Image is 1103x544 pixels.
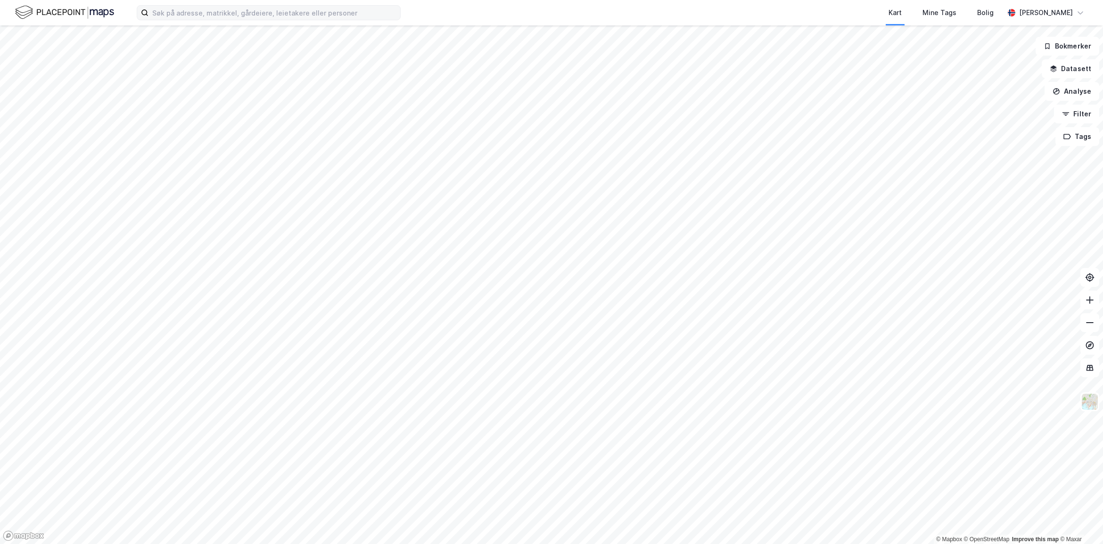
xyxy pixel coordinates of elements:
a: Mapbox [936,536,962,543]
div: Kart [889,7,902,18]
iframe: Chat Widget [1056,499,1103,544]
input: Søk på adresse, matrikkel, gårdeiere, leietakere eller personer [148,6,400,20]
button: Datasett [1042,59,1099,78]
div: Mine Tags [922,7,956,18]
a: OpenStreetMap [964,536,1010,543]
button: Analyse [1045,82,1099,101]
img: logo.f888ab2527a4732fd821a326f86c7f29.svg [15,4,114,21]
button: Filter [1054,105,1099,123]
a: Improve this map [1012,536,1059,543]
img: Z [1081,393,1099,411]
div: Kontrollprogram for chat [1056,499,1103,544]
button: Tags [1055,127,1099,146]
button: Bokmerker [1036,37,1099,56]
div: [PERSON_NAME] [1019,7,1073,18]
div: Bolig [977,7,994,18]
a: Mapbox homepage [3,530,44,541]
